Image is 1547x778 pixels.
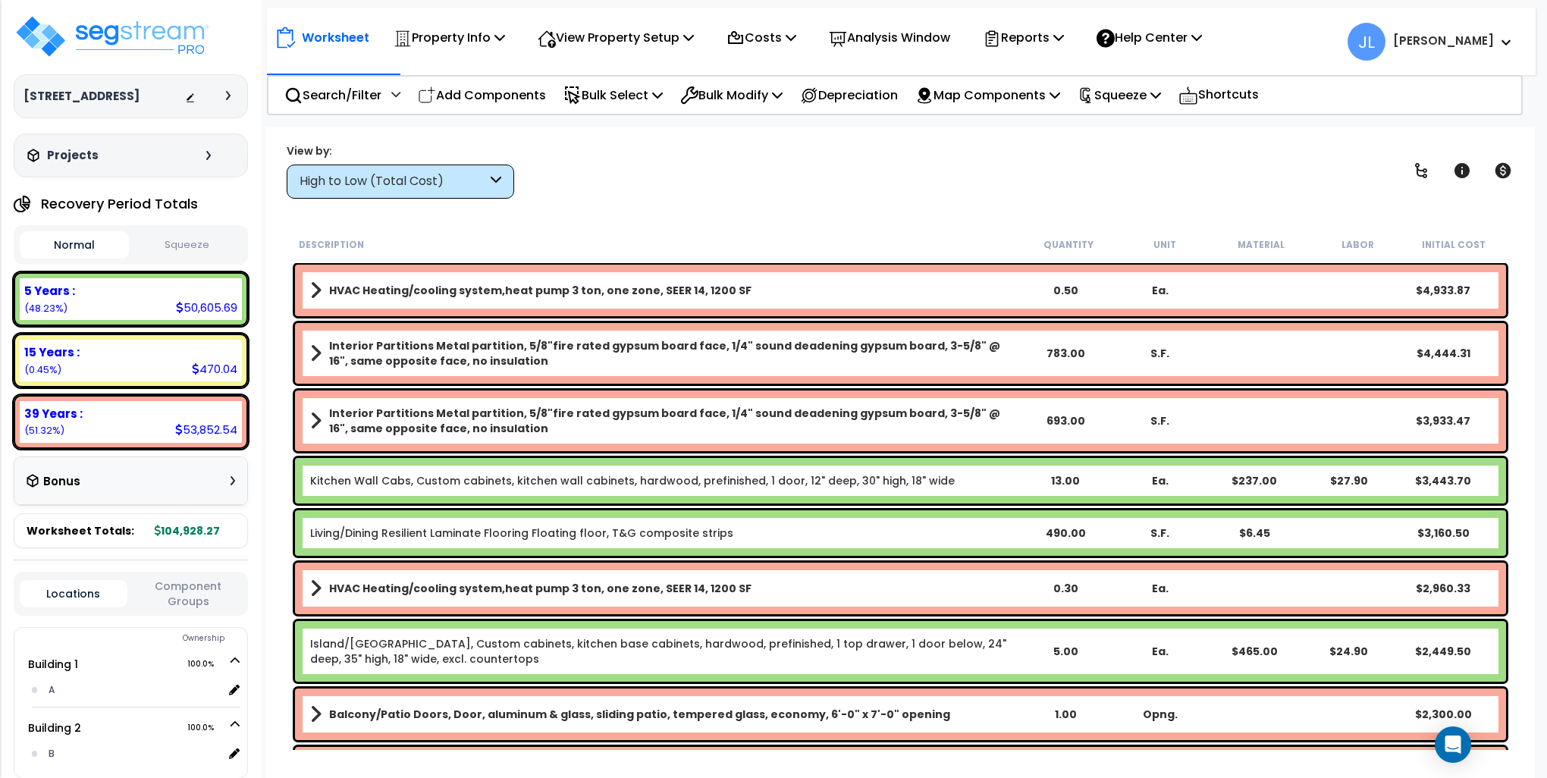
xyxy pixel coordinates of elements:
[1302,473,1397,488] div: $27.90
[310,338,1018,369] a: Assembly Title
[983,27,1064,48] p: Reports
[24,363,61,376] small: (0.45%)
[1396,644,1491,659] div: $2,449.50
[24,302,67,315] small: (48.23%)
[24,89,140,104] h3: [STREET_ADDRESS]
[1396,473,1491,488] div: $3,443.70
[418,85,546,105] p: Add Components
[45,629,247,648] div: Ownership
[14,14,211,59] img: logo_pro_r.png
[1348,23,1385,61] span: JL
[1341,239,1374,251] small: Labor
[24,344,80,360] b: 15 Years :
[1113,473,1208,488] div: Ea.
[409,77,554,113] div: Add Components
[135,578,242,610] button: Component Groups
[299,239,364,251] small: Description
[47,148,99,163] h3: Projects
[1396,525,1491,541] div: $3,160.50
[1435,726,1471,763] div: Open Intercom Messenger
[300,173,487,190] div: High to Low (Total Cost)
[1396,346,1491,361] div: $4,444.31
[192,361,237,377] div: 470.04
[310,525,733,541] a: Individual Item
[1113,346,1208,361] div: S.F.
[1207,644,1302,659] div: $465.00
[1044,239,1094,251] small: Quantity
[1178,84,1259,106] p: Shortcuts
[175,422,237,438] div: 53,852.54
[1302,644,1397,659] div: $24.90
[1396,581,1491,596] div: $2,960.33
[329,581,752,596] b: HVAC Heating/cooling system,heat pump 3 ton, one zone, SEER 14, 1200 SF
[726,27,796,48] p: Costs
[133,232,242,259] button: Squeeze
[1018,473,1113,488] div: 13.00
[45,745,222,763] div: B
[1113,413,1208,428] div: S.F.
[1396,283,1491,298] div: $4,933.87
[1018,707,1113,722] div: 1.00
[1422,239,1486,251] small: Initial Cost
[1113,707,1208,722] div: Opng.
[187,719,227,737] span: 100.0%
[1238,239,1285,251] small: Material
[1018,525,1113,541] div: 490.00
[302,27,369,48] p: Worksheet
[187,655,227,673] span: 100.0%
[563,85,663,105] p: Bulk Select
[41,196,198,212] h4: Recovery Period Totals
[329,707,950,722] b: Balcony/Patio Doors, Door, aluminum & glass, sliding patio, tempered glass, economy, 6'-0" x 7'-0...
[680,85,783,105] p: Bulk Modify
[28,657,78,672] a: Building 1 100.0%
[1396,413,1491,428] div: $3,933.47
[45,681,222,699] div: A
[329,406,1018,436] b: Interior Partitions Metal partition, 5/8"fire rated gypsum board face, 1/4" sound deadening gypsu...
[1078,85,1161,105] p: Squeeze
[1018,581,1113,596] div: 0.30
[915,85,1060,105] p: Map Components
[155,523,220,538] b: 104,928.27
[1018,283,1113,298] div: 0.50
[1113,283,1208,298] div: Ea.
[1018,413,1113,428] div: 693.00
[176,300,237,315] div: 50,605.69
[329,338,1018,369] b: Interior Partitions Metal partition, 5/8"fire rated gypsum board face, 1/4" sound deadening gypsu...
[310,704,1018,725] a: Assembly Title
[284,85,381,105] p: Search/Filter
[24,283,75,299] b: 5 Years :
[1097,27,1202,48] p: Help Center
[792,77,906,113] div: Depreciation
[24,424,64,437] small: (51.32%)
[1018,346,1113,361] div: 783.00
[287,143,514,158] div: View by:
[1153,239,1176,251] small: Unit
[329,283,752,298] b: HVAC Heating/cooling system,heat pump 3 ton, one zone, SEER 14, 1200 SF
[1113,525,1208,541] div: S.F.
[1018,644,1113,659] div: 5.00
[310,473,955,488] a: Individual Item
[1207,473,1302,488] div: $237.00
[310,578,1018,599] a: Assembly Title
[20,580,127,607] button: Locations
[28,720,81,736] a: Building 2 100.0%
[1207,525,1302,541] div: $6.45
[27,523,134,538] span: Worksheet Totals:
[1396,707,1491,722] div: $2,300.00
[538,27,694,48] p: View Property Setup
[1393,33,1494,49] b: [PERSON_NAME]
[310,636,1018,667] a: Individual Item
[800,85,898,105] p: Depreciation
[310,406,1018,436] a: Assembly Title
[394,27,505,48] p: Property Info
[1170,77,1267,114] div: Shortcuts
[43,475,80,488] h3: Bonus
[24,406,83,422] b: 39 Years :
[20,231,129,259] button: Normal
[829,27,950,48] p: Analysis Window
[310,280,1018,301] a: Assembly Title
[1113,581,1208,596] div: Ea.
[1113,644,1208,659] div: Ea.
